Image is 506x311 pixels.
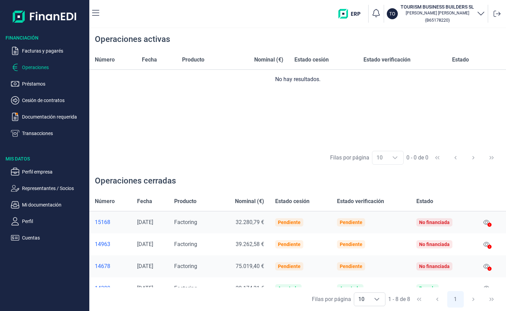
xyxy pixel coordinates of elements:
[235,197,264,206] span: Nominal (€)
[387,151,403,164] div: Choose
[137,263,163,270] div: [DATE]
[425,18,450,23] small: Copiar cif
[419,286,436,291] div: Pagada
[406,155,428,160] span: 0 - 0 de 0
[11,96,87,104] button: Cesión de contratos
[174,197,196,206] span: Producto
[22,47,87,55] p: Facturas y pagarés
[354,293,369,306] span: 10
[22,96,87,104] p: Cesión de contratos
[337,197,384,206] span: Estado verificación
[411,291,427,308] button: First Page
[95,285,126,292] a: 14380
[22,201,87,209] p: Mi documentación
[363,56,411,64] span: Estado verificación
[369,293,385,306] div: Choose
[338,9,366,19] img: erp
[22,129,87,137] p: Transacciones
[340,286,361,291] div: Aceptada
[11,168,87,176] button: Perfil empresa
[340,242,362,247] div: Pendiente
[174,219,197,225] span: Factoring
[419,264,450,269] div: No financiada
[278,286,299,291] div: Aceptada
[278,220,301,225] div: Pendiente
[294,56,329,64] span: Estado cesión
[236,285,264,291] span: 29.174,31 €
[22,80,87,88] p: Préstamos
[137,197,152,206] span: Fecha
[22,63,87,71] p: Operaciones
[447,149,464,166] button: Previous Page
[22,184,87,192] p: Representantes / Socios
[22,217,87,225] p: Perfil
[236,219,264,225] span: 32.280,79 €
[278,242,301,247] div: Pendiente
[95,56,115,64] span: Número
[401,10,474,16] p: [PERSON_NAME] [PERSON_NAME]
[22,168,87,176] p: Perfil empresa
[11,234,87,242] button: Cuentas
[137,219,163,226] div: [DATE]
[142,56,157,64] span: Fecha
[95,34,170,45] div: Operaciones activas
[95,263,126,270] a: 14678
[236,263,264,269] span: 75.019,40 €
[11,113,87,121] button: Documentación requerida
[387,3,485,24] button: TOTOURISM BUSINESS BUILDERS SL[PERSON_NAME] [PERSON_NAME](B65178220)
[95,197,115,206] span: Número
[22,113,87,121] p: Documentación requerida
[95,175,176,186] div: Operaciones cerradas
[278,264,301,269] div: Pendiente
[483,149,500,166] button: Last Page
[312,295,351,303] div: Filas por página
[447,291,464,308] button: Page 1
[419,220,450,225] div: No financiada
[95,219,126,226] a: 15168
[11,184,87,192] button: Representantes / Socios
[137,285,163,292] div: [DATE]
[11,80,87,88] button: Préstamos
[174,263,197,269] span: Factoring
[465,149,482,166] button: Next Page
[13,5,77,27] img: Logo de aplicación
[416,197,433,206] span: Estado
[389,10,395,17] p: TO
[340,220,362,225] div: Pendiente
[419,242,450,247] div: No financiada
[330,154,369,162] div: Filas por página
[174,285,197,291] span: Factoring
[429,149,446,166] button: First Page
[11,129,87,137] button: Transacciones
[236,241,264,247] span: 39.262,58 €
[340,264,362,269] div: Pendiente
[11,63,87,71] button: Operaciones
[137,241,163,248] div: [DATE]
[22,234,87,242] p: Cuentas
[388,297,410,302] span: 1 - 8 de 8
[429,291,446,308] button: Previous Page
[11,201,87,209] button: Mi documentación
[275,197,310,206] span: Estado cesión
[465,291,482,308] button: Next Page
[95,241,126,248] a: 14963
[452,56,469,64] span: Estado
[182,56,204,64] span: Producto
[11,217,87,225] button: Perfil
[254,56,283,64] span: Nominal (€)
[11,47,87,55] button: Facturas y pagarés
[401,3,474,10] h3: TOURISM BUSINESS BUILDERS SL
[483,291,500,308] button: Last Page
[174,241,197,247] span: Factoring
[95,75,501,84] div: No hay resultados.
